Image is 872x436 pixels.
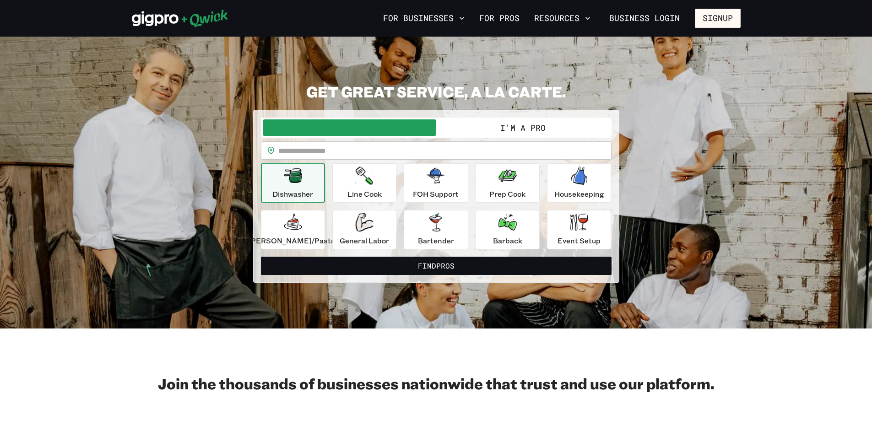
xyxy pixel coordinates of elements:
[476,210,540,249] button: Barback
[332,210,396,249] button: General Labor
[248,235,338,246] p: [PERSON_NAME]/Pastry
[404,163,468,203] button: FOH Support
[476,163,540,203] button: Prep Cook
[547,163,611,203] button: Housekeeping
[418,235,454,246] p: Bartender
[261,163,325,203] button: Dishwasher
[489,188,525,199] p: Prep Cook
[695,9,741,28] button: Signup
[547,210,611,249] button: Event Setup
[531,11,594,26] button: Resources
[554,188,604,199] p: Housekeeping
[261,257,612,275] button: FindPros
[404,210,468,249] button: Bartender
[493,235,522,246] p: Barback
[436,119,610,136] button: I'm a Pro
[332,163,396,203] button: Line Cook
[379,11,468,26] button: For Businesses
[263,119,436,136] button: I'm a Business
[261,210,325,249] button: [PERSON_NAME]/Pastry
[413,188,459,199] p: FOH Support
[272,188,313,199] p: Dishwasher
[132,374,741,393] h2: Join the thousands of businesses nationwide that trust and use our platform.
[253,82,619,101] h2: GET GREAT SERVICE, A LA CARTE.
[601,9,688,28] a: Business Login
[558,235,601,246] p: Event Setup
[340,235,389,246] p: General Labor
[347,188,382,199] p: Line Cook
[476,11,523,26] a: For Pros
